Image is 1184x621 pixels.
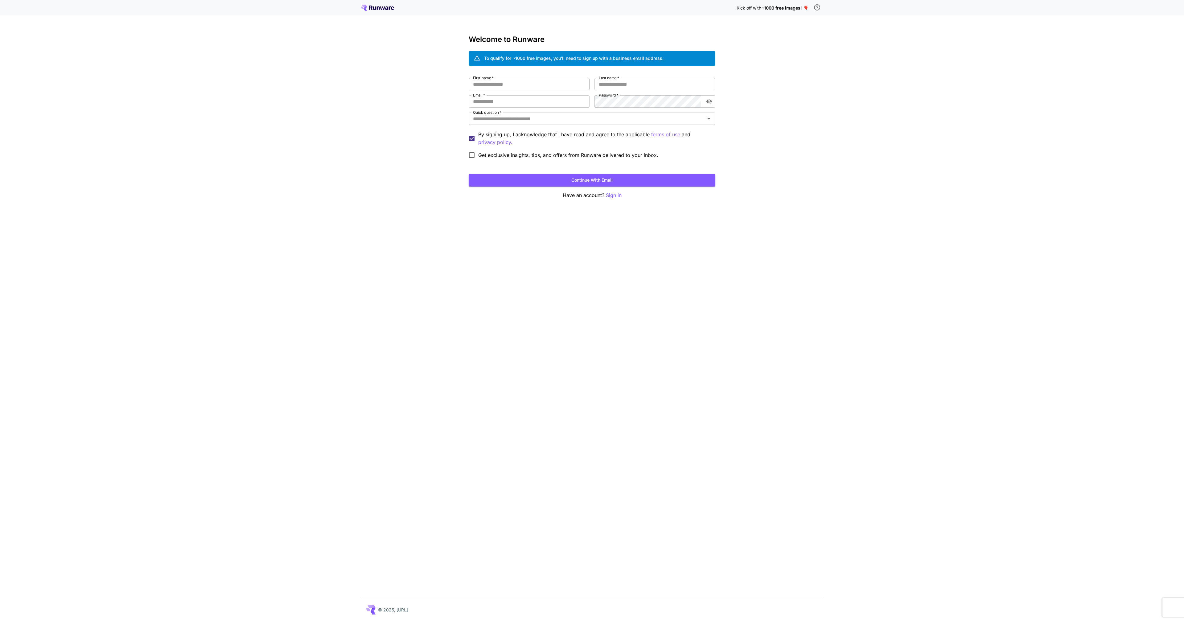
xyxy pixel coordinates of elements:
[599,93,619,98] label: Password
[478,138,512,146] p: privacy policy.
[473,75,494,80] label: First name
[478,151,658,159] span: Get exclusive insights, tips, and offers from Runware delivered to your inbox.
[704,96,715,107] button: toggle password visibility
[469,191,715,199] p: Have an account?
[473,93,485,98] label: Email
[378,607,408,613] p: © 2025, [URL]
[606,191,622,199] button: Sign in
[473,110,501,115] label: Quick question
[761,5,808,10] span: ~1000 free images! 🎈
[599,75,619,80] label: Last name
[705,114,713,123] button: Open
[651,131,680,138] button: By signing up, I acknowledge that I have read and agree to the applicable and privacy policy.
[737,5,761,10] span: Kick off with
[478,138,512,146] button: By signing up, I acknowledge that I have read and agree to the applicable terms of use and
[651,131,680,138] p: terms of use
[484,55,664,61] div: To qualify for ~1000 free images, you’ll need to sign up with a business email address.
[811,1,823,14] button: In order to qualify for free credit, you need to sign up with a business email address and click ...
[469,35,715,44] h3: Welcome to Runware
[478,131,710,146] p: By signing up, I acknowledge that I have read and agree to the applicable and
[469,174,715,187] button: Continue with email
